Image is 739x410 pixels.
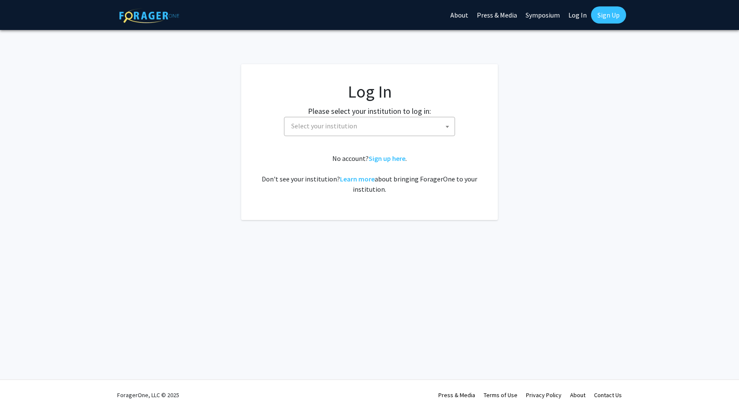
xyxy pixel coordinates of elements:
[284,117,455,136] span: Select your institution
[570,391,585,399] a: About
[258,153,481,194] div: No account? . Don't see your institution? about bringing ForagerOne to your institution.
[288,117,455,135] span: Select your institution
[438,391,475,399] a: Press & Media
[119,8,179,23] img: ForagerOne Logo
[526,391,562,399] a: Privacy Policy
[591,6,626,24] a: Sign Up
[594,391,622,399] a: Contact Us
[258,81,481,102] h1: Log In
[484,391,517,399] a: Terms of Use
[308,105,431,117] label: Please select your institution to log in:
[369,154,405,163] a: Sign up here
[117,380,179,410] div: ForagerOne, LLC © 2025
[291,122,357,130] span: Select your institution
[340,175,375,183] a: Learn more about bringing ForagerOne to your institution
